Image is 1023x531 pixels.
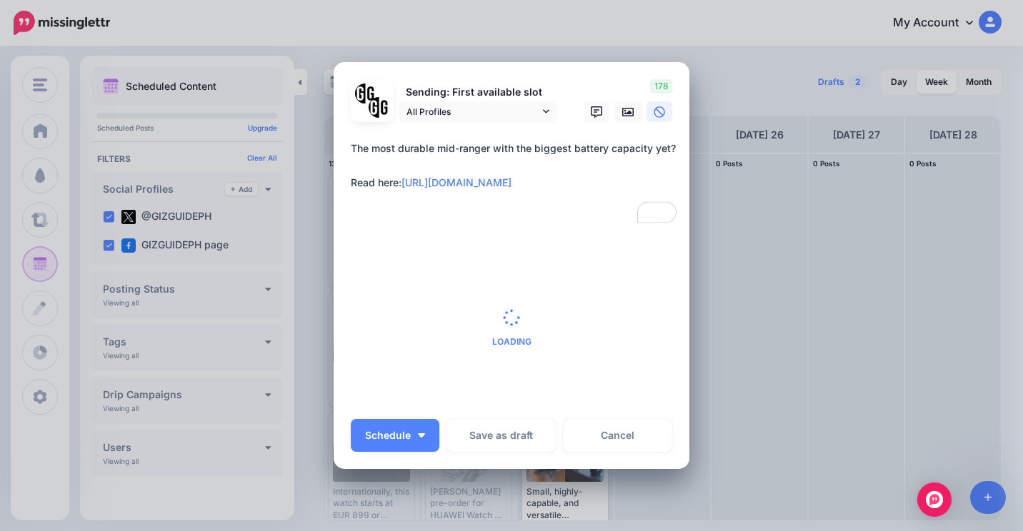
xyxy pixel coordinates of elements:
[399,84,557,101] p: Sending: First available slot
[351,140,679,226] textarea: To enrich screen reader interactions, please activate Accessibility in Grammarly extension settings
[369,97,389,118] img: JT5sWCfR-79925.png
[650,79,672,93] span: 178
[399,101,557,122] a: All Profiles
[446,419,556,452] button: Save as draft
[418,433,425,438] img: arrow-down-white.png
[492,309,532,346] div: Loading
[917,482,952,517] div: Open Intercom Messenger
[355,84,376,104] img: 353459792_649996473822713_4483302954317148903_n-bsa138318.png
[365,430,411,440] span: Schedule
[351,419,439,452] button: Schedule
[406,104,539,119] span: All Profiles
[563,419,672,452] a: Cancel
[351,140,679,191] div: The most durable mid-ranger with the biggest battery capacity yet? Read here:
